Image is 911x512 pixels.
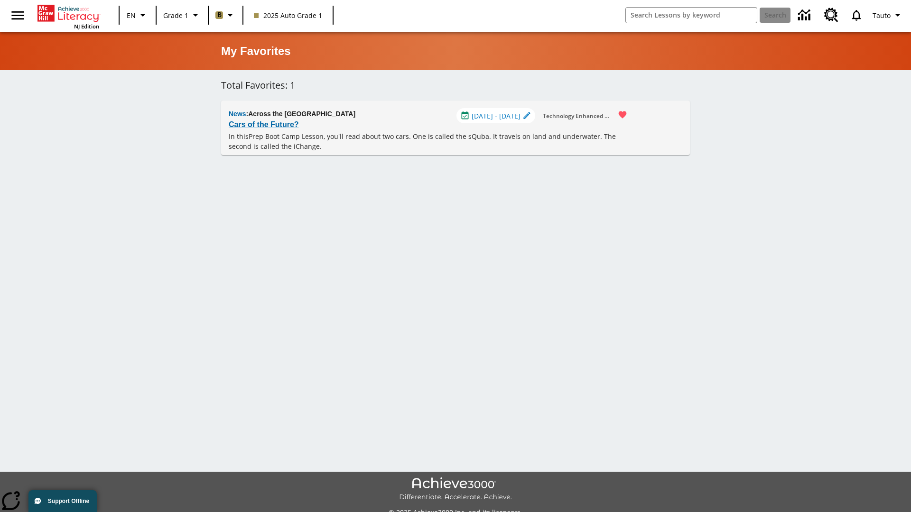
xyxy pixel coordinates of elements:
p: In this [229,131,633,151]
h5: My Favorites [221,44,291,59]
a: Resource Center, Will open in new tab [818,2,844,28]
button: Open side menu [4,1,32,29]
button: Boost Class color is light brown. Change class color [212,7,240,24]
span: NJ Edition [74,23,99,30]
span: Technology Enhanced Item [543,111,610,121]
div: Home [37,3,99,30]
span: Grade 1 [163,10,188,20]
span: News [229,110,246,118]
div: Jul 01 - Aug 01 Choose Dates [456,108,535,123]
span: Support Offline [48,498,89,504]
button: Remove from Favorites [612,104,633,125]
a: Notifications [844,3,869,27]
a: Cars of the Future? [229,118,299,131]
button: Profile/Settings [869,7,907,24]
span: : Across the [GEOGRAPHIC_DATA] [246,110,356,118]
span: B [217,9,222,21]
a: Home [37,4,99,23]
button: Grade: Grade 1, Select a grade [159,7,205,24]
button: Support Offline [28,490,97,512]
button: Technology Enhanced Item [539,108,614,124]
span: 2025 Auto Grade 1 [254,10,322,20]
testabrev: Prep Boot Camp Lesson, you'll read about two cars. One is called the sQuba. It travels on land an... [229,132,616,151]
a: Data Center [792,2,818,28]
input: search field [626,8,757,23]
span: EN [127,10,136,20]
span: [DATE] - [DATE] [472,111,521,121]
span: Tauto [873,10,891,20]
img: Achieve3000 Differentiate Accelerate Achieve [399,477,512,502]
h6: Total Favorites: 1 [221,78,690,93]
button: Language: EN, Select a language [122,7,153,24]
